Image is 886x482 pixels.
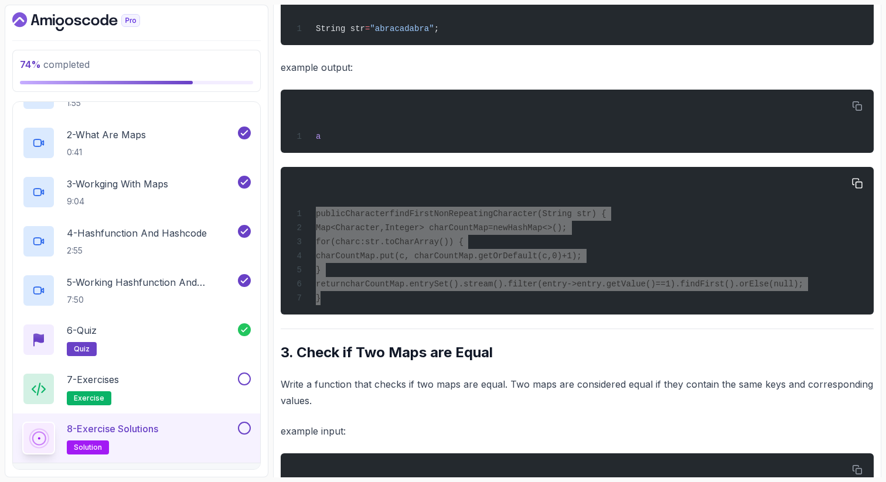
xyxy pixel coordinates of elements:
[281,59,874,76] p: example output:
[316,279,345,289] span: return
[464,279,493,289] span: stream
[22,274,251,307] button: 5-Working Hashfunction And Hashcode7:50
[67,226,207,240] p: 4 - Hashfunction And Hashcode
[557,251,562,261] span: )
[774,279,794,289] span: null
[537,279,567,289] span: (entry
[316,251,380,261] span: charCountMap.
[67,422,158,436] p: 8 - Exercise Solutions
[449,279,464,289] span: ().
[577,279,606,289] span: entry.
[316,293,321,303] span: }
[360,237,365,247] span: :
[606,279,646,289] span: getValue
[385,237,439,247] span: toCharArray
[67,196,168,207] p: 9:04
[508,223,567,233] span: HashMap<>();
[20,59,90,70] span: completed
[370,24,434,33] span: "abracadabra"
[330,237,335,247] span: (
[67,294,236,306] p: 7:50
[336,237,356,247] span: char
[316,132,321,141] span: a
[67,245,207,257] p: 2:55
[22,127,251,159] button: 2-What Are Maps0:41
[680,279,725,289] span: findFirst
[410,279,449,289] span: entrySet
[74,344,90,354] span: quiz
[488,223,493,233] span: =
[355,237,360,247] span: c
[656,279,666,289] span: ==
[666,279,670,289] span: 1
[567,279,577,289] span: ->
[724,279,739,289] span: ().
[281,423,874,439] p: example input:
[434,24,439,33] span: ;
[22,323,251,356] button: 6-Quizquiz
[316,237,330,247] span: for
[508,279,537,289] span: filter
[67,146,146,158] p: 0:41
[12,12,167,31] a: Dashboard
[646,279,656,289] span: ()
[74,443,102,452] span: solution
[740,279,769,289] span: orElse
[385,223,420,233] span: Integer
[537,251,552,261] span: (c,
[365,24,370,33] span: =
[281,376,874,409] p: Write a function that checks if two maps are equal. Two maps are considered equal if they contain...
[493,279,507,289] span: ().
[67,372,119,387] p: 7 - Exercises
[22,176,251,208] button: 3-Workging With Maps9:04
[572,251,582,261] span: );
[67,323,97,337] p: 6 - Quiz
[394,251,478,261] span: (c, charCountMap.
[336,223,380,233] span: Character
[316,24,365,33] span: String str
[345,279,409,289] span: charCountMap.
[478,251,537,261] span: getOrDefault
[20,59,41,70] span: 74 %
[67,128,146,142] p: 2 - What Are Maps
[281,343,874,362] h2: 3. Check if Two Maps are Equal
[22,372,251,405] button: 7-Exercisesexercise
[493,223,507,233] span: new
[380,223,384,233] span: ,
[567,251,572,261] span: 1
[390,209,537,218] span: findFirstNonRepeatingCharacter
[67,97,138,109] p: 1:55
[345,209,390,218] span: Character
[67,275,236,289] p: 5 - Working Hashfunction And Hashcode
[419,223,488,233] span: > charCountMap
[67,177,168,191] p: 3 - Workging With Maps
[316,265,321,275] span: }
[22,422,251,454] button: 8-Exercise Solutionssolution
[365,237,385,247] span: str.
[380,251,394,261] span: put
[439,237,464,247] span: ()) {
[670,279,680,289] span: ).
[769,279,773,289] span: (
[316,223,336,233] span: Map<
[552,251,557,261] span: 0
[316,209,345,218] span: public
[793,279,803,289] span: );
[22,225,251,258] button: 4-Hashfunction And Hashcode2:55
[74,394,104,403] span: exercise
[562,251,567,261] span: +
[537,209,606,218] span: (String str) {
